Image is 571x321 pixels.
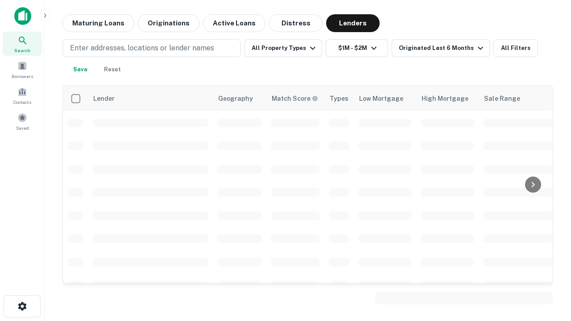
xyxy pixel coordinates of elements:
div: Sale Range [484,93,520,104]
h6: Match Score [272,94,316,103]
a: Contacts [3,83,42,107]
button: Lenders [326,14,380,32]
th: Low Mortgage [354,86,416,111]
th: Geography [213,86,266,111]
button: All Property Types [244,39,322,57]
th: Sale Range [479,86,559,111]
div: Lender [93,93,115,104]
button: Reset [98,61,127,78]
th: Types [324,86,354,111]
th: High Mortgage [416,86,479,111]
button: Active Loans [203,14,265,32]
button: Distress [269,14,323,32]
a: Saved [3,109,42,133]
span: Contacts [13,99,31,106]
span: Saved [16,124,29,132]
iframe: Chat Widget [526,250,571,292]
span: Borrowers [12,73,33,80]
a: Search [3,32,42,56]
div: Types [330,93,348,104]
div: High Mortgage [422,93,468,104]
button: Save your search to get updates of matches that match your search criteria. [66,61,95,78]
a: Borrowers [3,58,42,82]
img: capitalize-icon.png [14,7,31,25]
button: Originated Last 6 Months [392,39,490,57]
th: Lender [88,86,213,111]
th: Capitalize uses an advanced AI algorithm to match your search with the best lender. The match sco... [266,86,324,111]
button: $1M - $2M [326,39,388,57]
div: Capitalize uses an advanced AI algorithm to match your search with the best lender. The match sco... [272,94,318,103]
button: All Filters [493,39,538,57]
button: Enter addresses, locations or lender names [62,39,241,57]
button: Originations [138,14,199,32]
button: Maturing Loans [62,14,134,32]
div: Geography [218,93,253,104]
div: Originated Last 6 Months [399,43,486,53]
span: Search [14,47,30,54]
p: Enter addresses, locations or lender names [70,43,214,53]
div: Low Mortgage [359,93,403,104]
